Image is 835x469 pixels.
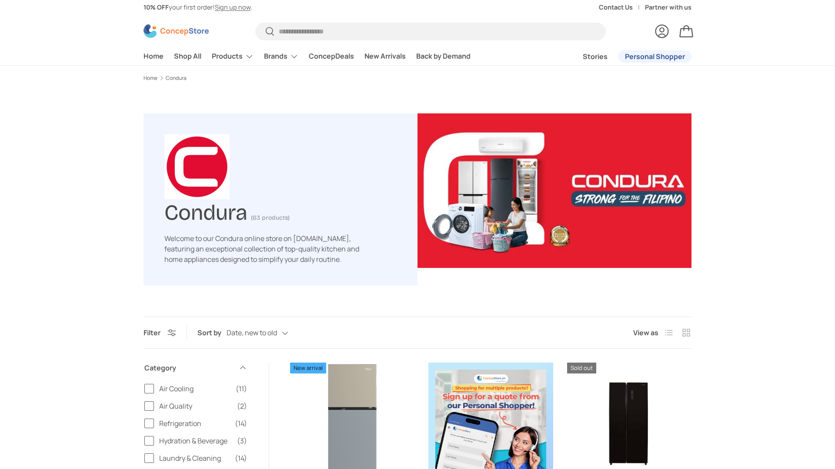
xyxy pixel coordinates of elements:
img: ConcepStore [144,24,209,38]
label: Sort by [197,327,227,338]
span: (14) [235,418,247,429]
span: (63 products) [251,214,290,221]
span: New arrival [290,363,326,373]
nav: Secondary [562,48,691,65]
a: Contact Us [599,3,645,12]
span: (14) [235,453,247,463]
img: Condura [417,113,691,268]
a: Shop All [174,48,201,65]
a: Personal Shopper [618,50,691,63]
span: Date, new to old [227,329,277,337]
a: Back by Demand [416,48,471,65]
a: Sign up now [215,3,250,11]
button: Date, new to old [227,326,306,341]
a: New Arrivals [364,48,406,65]
span: (2) [237,401,247,411]
p: Welcome to our Condura online store on [DOMAIN_NAME], featuring an exceptional collection of top-... [164,233,369,264]
span: Sold out [567,363,596,373]
a: Partner with us [645,3,691,12]
p: your first order! . [144,3,252,12]
span: Filter [144,328,160,337]
a: Brands [264,48,298,65]
nav: Primary [144,48,471,65]
a: Home [144,48,164,65]
span: Category [144,363,233,373]
a: Home [144,76,157,81]
span: View as [633,327,658,338]
nav: Breadcrumbs [144,74,691,82]
span: (3) [237,436,247,446]
span: Air Cooling [159,383,230,394]
span: Air Quality [159,401,232,411]
span: Laundry & Cleaning [159,453,230,463]
a: ConcepDeals [309,48,354,65]
h1: Condura [164,196,247,225]
summary: Category [144,352,247,383]
span: Personal Shopper [625,53,685,60]
summary: Brands [259,48,304,65]
strong: 10% OFF [144,3,169,11]
span: Refrigeration [159,418,230,429]
a: Stories [583,48,608,65]
span: (11) [236,383,247,394]
span: Hydration & Beverage [159,436,232,446]
button: Filter [144,328,176,337]
summary: Products [207,48,259,65]
a: Condura [166,76,187,81]
a: Products [212,48,254,65]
